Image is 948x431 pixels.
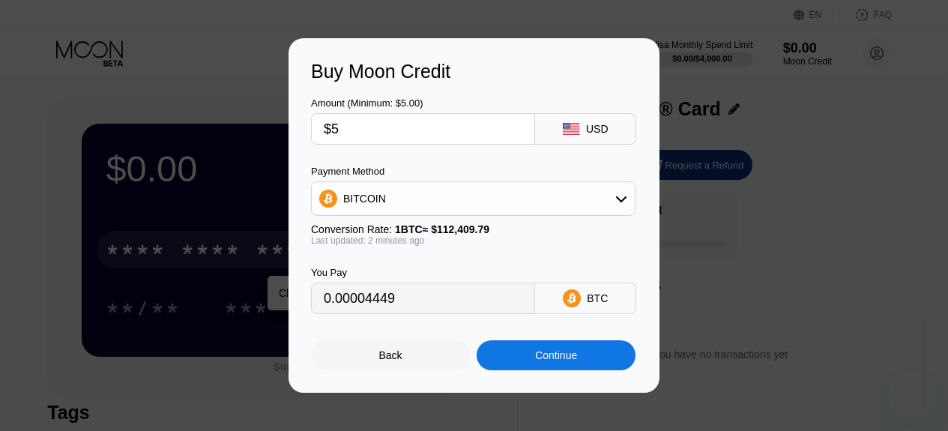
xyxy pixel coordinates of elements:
div: Amount (Minimum: $5.00) [311,97,535,109]
div: BITCOIN [343,193,386,205]
div: Conversion Rate: [311,223,635,235]
div: BTC [587,292,608,304]
div: Buy Moon Credit [311,61,637,82]
div: Payment Method [311,166,635,177]
div: BITCOIN [312,184,635,214]
div: Back [379,349,402,361]
iframe: Button to launch messaging window [888,371,936,419]
div: Back [311,340,470,370]
div: Continue [535,349,577,361]
div: Last updated: 2 minutes ago [311,235,635,246]
span: 1 BTC ≈ $112,409.79 [395,223,489,235]
div: USD [586,123,609,135]
div: Continue [477,340,635,370]
div: You Pay [311,267,535,278]
input: $0.00 [324,114,522,144]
